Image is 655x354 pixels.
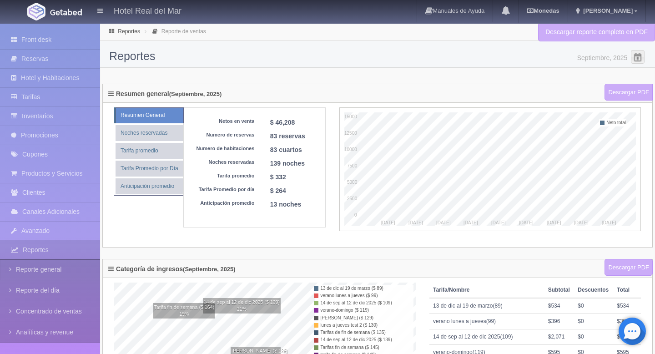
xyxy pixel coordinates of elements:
span: [PERSON_NAME] [581,7,633,14]
span: Seleccionar Mes [631,50,645,64]
img: Getabed [27,3,45,20]
a: Reporte de ventas [161,28,206,35]
a: Resumen General [116,107,184,123]
dd: $ 264 [270,186,330,200]
td: verano-domingo ($ 119) [319,307,413,314]
td: Tarifas fin de semana ($ 145) [319,344,413,351]
a: Descargar reporte completo en PDF [538,23,655,41]
dt: Tarifa Promedio por día [188,186,255,193]
td: 14 de sep al 12 de dic 2025 ($ 109) [319,299,413,307]
dt: Noches reservadas [188,159,255,166]
td: $0 [574,298,613,314]
th: Total [613,283,641,298]
h4: Resumen general [108,91,222,100]
td: 13 de dic al 19 de marzo ($ 89) [319,285,413,292]
dt: Anticipación promedio [188,200,255,207]
td: $534 [544,298,574,314]
td: 14 de sep al 12 de dic 2025 ($ 139) [319,336,413,344]
td: verano lunes a jueves(99) [429,314,544,329]
td: $2,071 [544,329,574,344]
img: Getabed [50,9,82,15]
td: $0 [574,314,613,329]
h4: Categoría de ingresos [108,266,236,275]
td: lunes a jueves test 2 ($ 130) [319,322,413,329]
dd: $ 332 [270,172,330,186]
td: $396 [544,314,574,329]
th: Subtotal [544,283,574,298]
h2: Reportes [109,50,646,63]
a: Reportes [118,28,140,35]
td: $2,071 [613,329,641,344]
dt: Netos en venta [188,118,255,125]
dd: 13 noches [270,200,330,213]
dt: Numero de habitaciones [188,145,255,152]
td: $396 [613,314,641,329]
dt: Numero de reservas [188,131,255,139]
th: Tarifa/Nombre [429,283,544,298]
th: Descuentos [574,283,613,298]
dd: 83 cuartos [270,145,330,159]
td: $534 [613,298,641,314]
td: verano lunes a jueves ($ 99) [319,292,413,299]
td: Neto total [605,119,626,126]
td: 13 de dic al 19 de marzo(89) [429,298,544,314]
a: Anticipación promedio [116,178,183,194]
div: Tarifa fin de semana ($ 164) 19% [153,303,216,319]
a: Descargar PDF [605,84,653,101]
b: Monedas [527,7,559,14]
label: (Septiembre, 2025) [169,91,222,97]
label: (Septiembre, 2025) [183,266,236,273]
dd: 83 reservas [270,131,330,145]
a: Tarifa promedio [116,143,183,159]
a: Tarifa Promedio por Día [116,161,183,177]
a: Noches reservadas [116,125,183,141]
td: 14 de sep al 12 de dic 2025(109) [429,329,544,344]
a: Descargar PDF [605,259,653,276]
h4: Hotel Real del Mar [114,5,181,16]
div: 14 de sep al 12 de dic 2025 ($ 109) 11% [203,298,281,314]
dd: 139 noches [270,159,330,172]
td: $0 [574,329,613,344]
td: [PERSON_NAME] ($ 129) [319,314,413,322]
dt: Tarifa promedio [188,172,255,180]
dd: $ 46,208 [270,118,330,131]
td: Tarifas de fin de semana ($ 135) [319,329,413,336]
